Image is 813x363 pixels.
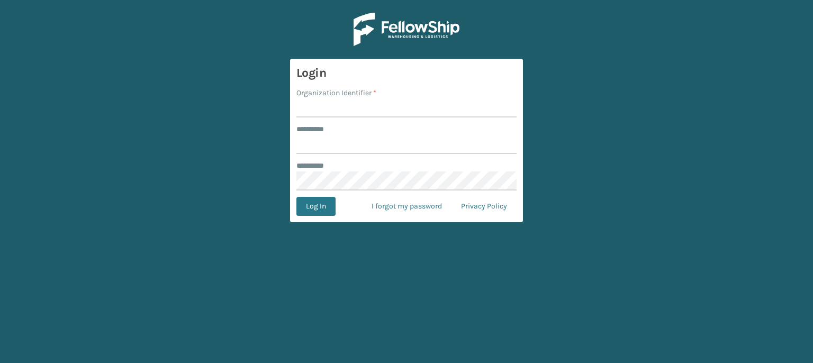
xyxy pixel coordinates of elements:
[296,87,376,98] label: Organization Identifier
[451,197,517,216] a: Privacy Policy
[362,197,451,216] a: I forgot my password
[296,65,517,81] h3: Login
[354,13,459,46] img: Logo
[296,197,336,216] button: Log In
